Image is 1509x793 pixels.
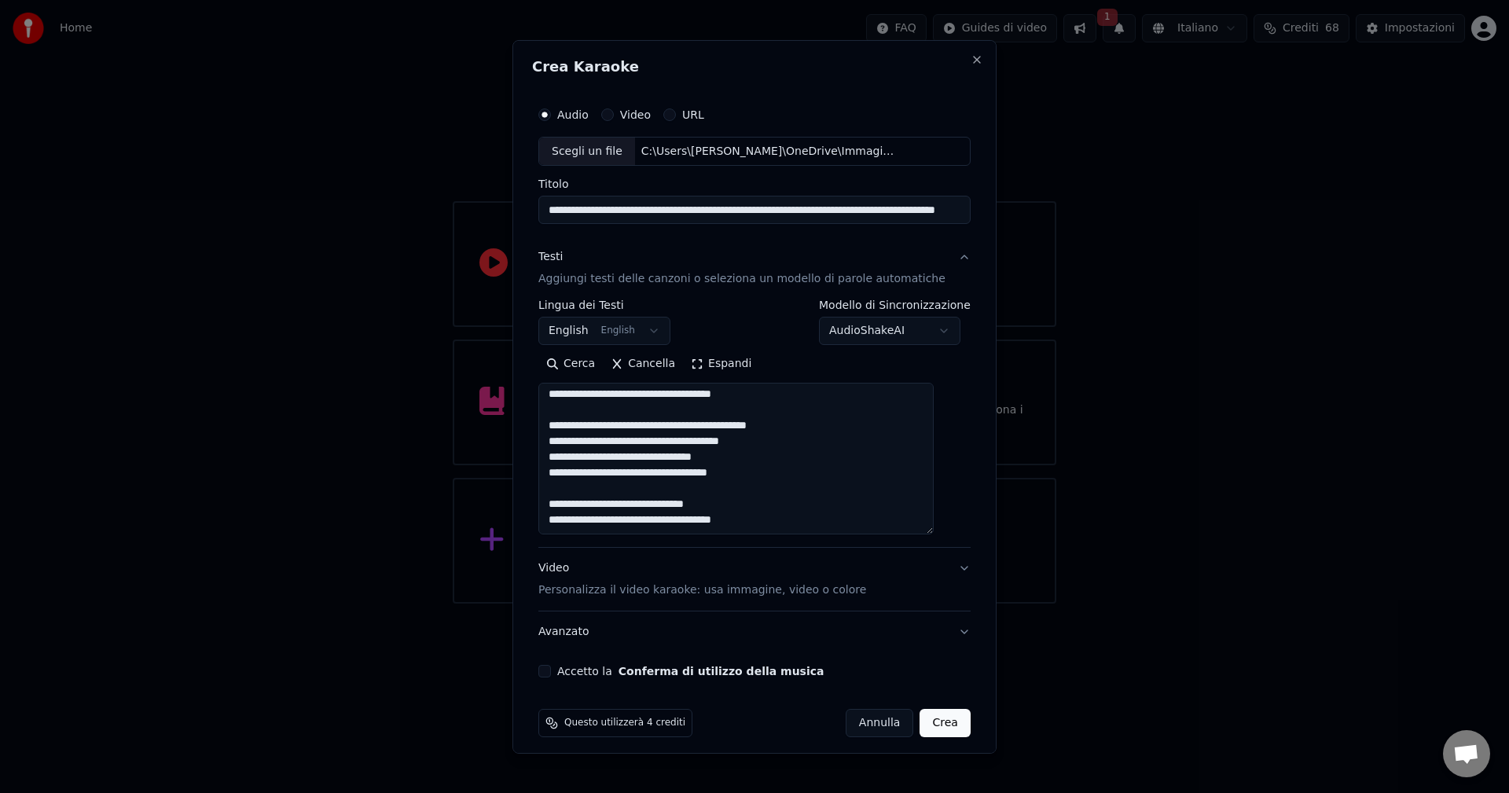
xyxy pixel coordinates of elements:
[920,709,971,737] button: Crea
[557,666,824,677] label: Accetto la
[539,137,635,165] div: Scegli un file
[538,299,971,547] div: TestiAggiungi testi delle canzoni o seleziona un modello di parole automatiche
[846,709,914,737] button: Annulla
[538,351,603,376] button: Cerca
[538,299,670,310] label: Lingua dei Testi
[635,143,902,159] div: C:\Users\[PERSON_NAME]\OneDrive\Immagini\Canuzzi\Nostri\Keiki\V2 ([PERSON_NAME]) - [PERSON_NAME],...
[538,178,971,189] label: Titolo
[538,560,866,598] div: Video
[819,299,971,310] label: Modello di Sincronizzazione
[619,666,824,677] button: Accetto la
[538,582,866,598] p: Personalizza il video karaoke: usa immagine, video o colore
[683,351,759,376] button: Espandi
[538,249,563,265] div: Testi
[532,59,977,73] h2: Crea Karaoke
[603,351,683,376] button: Cancella
[620,108,651,119] label: Video
[564,717,685,729] span: Questo utilizzerà 4 crediti
[538,271,945,287] p: Aggiungi testi delle canzoni o seleziona un modello di parole automatiche
[538,237,971,299] button: TestiAggiungi testi delle canzoni o seleziona un modello di parole automatiche
[557,108,589,119] label: Audio
[682,108,704,119] label: URL
[538,611,971,652] button: Avanzato
[538,548,971,611] button: VideoPersonalizza il video karaoke: usa immagine, video o colore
